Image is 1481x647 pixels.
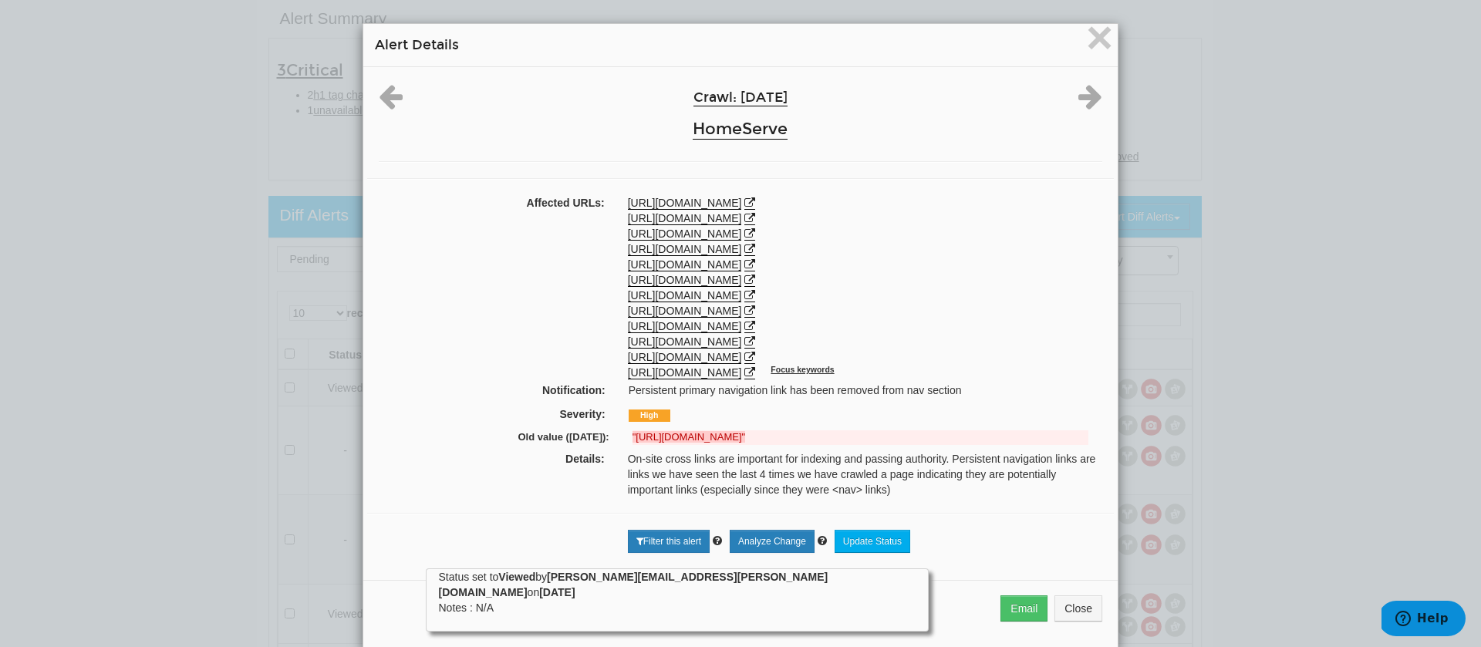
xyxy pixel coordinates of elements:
[379,96,403,109] a: Previous alert
[693,119,788,140] a: HomeServe
[633,431,745,443] strong: "[URL][DOMAIN_NAME]"
[1078,96,1102,109] a: Next alert
[498,571,535,583] strong: Viewed
[628,258,742,271] a: [URL][DOMAIN_NAME]
[771,365,834,374] sup: Focus keywords
[693,89,788,106] a: Crawl: [DATE]
[367,451,616,467] label: Details:
[539,586,575,598] strong: [DATE]
[628,530,710,553] a: Filter this alert
[628,320,742,333] a: [URL][DOMAIN_NAME]
[1054,595,1102,622] button: Close
[628,197,742,210] a: [URL][DOMAIN_NAME]
[381,430,621,445] label: Old value ([DATE]):
[628,305,742,318] a: [URL][DOMAIN_NAME]
[628,212,742,225] a: [URL][DOMAIN_NAME]
[1381,601,1466,639] iframe: Opens a widget where you can find more information
[369,406,617,422] label: Severity:
[628,366,742,379] a: [URL][DOMAIN_NAME]
[438,571,828,598] strong: [PERSON_NAME][EMAIL_ADDRESS][PERSON_NAME][DOMAIN_NAME]
[628,274,742,287] a: [URL][DOMAIN_NAME]
[1086,25,1113,56] button: Close
[628,289,742,302] a: [URL][DOMAIN_NAME]
[1086,12,1113,63] span: ×
[628,227,742,241] a: [URL][DOMAIN_NAME]
[730,530,815,553] a: Analyze Change
[628,351,742,364] a: [URL][DOMAIN_NAME]
[1000,595,1047,622] button: Email
[367,195,616,211] label: Affected URLs:
[629,409,670,422] span: High
[617,382,1112,398] div: Persistent primary navigation link has been removed from nav section
[628,335,742,349] a: [URL][DOMAIN_NAME]
[628,243,742,256] a: [URL][DOMAIN_NAME]
[375,35,1106,55] h4: Alert Details
[438,569,916,615] div: Status set to by on Notes : N/A
[835,530,910,553] a: Update Status
[369,382,617,398] label: Notification:
[616,451,1114,497] div: On-site cross links are important for indexing and passing authority. Persistent navigation links...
